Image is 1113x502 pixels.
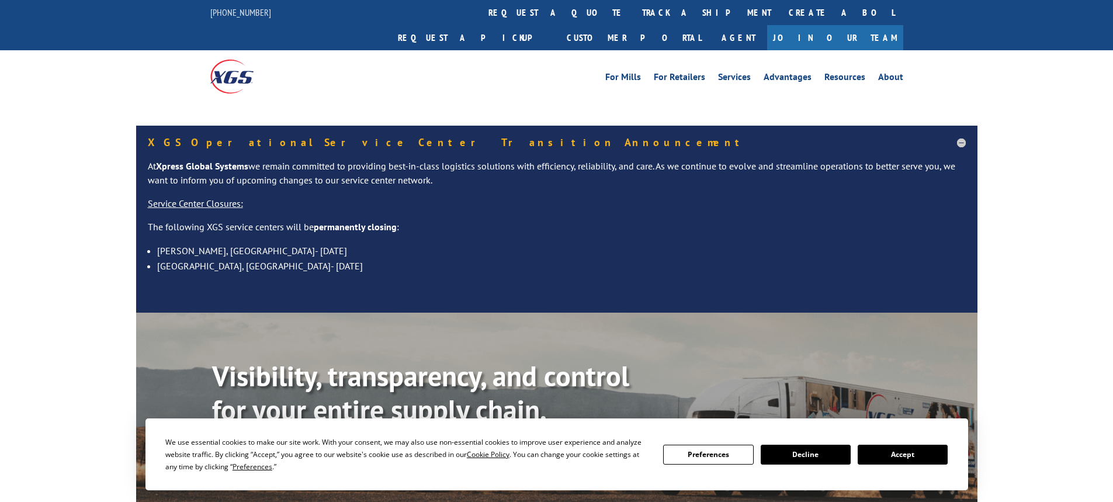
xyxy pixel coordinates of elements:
[663,445,753,465] button: Preferences
[210,6,271,18] a: [PHONE_NUMBER]
[858,445,948,465] button: Accept
[165,436,649,473] div: We use essential cookies to make our site work. With your consent, we may also use non-essential ...
[710,25,767,50] a: Agent
[148,220,966,244] p: The following XGS service centers will be :
[718,72,751,85] a: Services
[389,25,558,50] a: Request a pickup
[148,137,966,148] h5: XGS Operational Service Center Transition Announcement
[605,72,641,85] a: For Mills
[654,72,705,85] a: For Retailers
[148,160,966,197] p: At we remain committed to providing best-in-class logistics solutions with efficiency, reliabilit...
[212,358,629,428] b: Visibility, transparency, and control for your entire supply chain.
[824,72,865,85] a: Resources
[761,445,851,465] button: Decline
[878,72,903,85] a: About
[767,25,903,50] a: Join Our Team
[233,462,272,472] span: Preferences
[764,72,812,85] a: Advantages
[156,160,248,172] strong: Xpress Global Systems
[467,449,509,459] span: Cookie Policy
[157,243,966,258] li: [PERSON_NAME], [GEOGRAPHIC_DATA]- [DATE]
[157,258,966,273] li: [GEOGRAPHIC_DATA], [GEOGRAPHIC_DATA]- [DATE]
[558,25,710,50] a: Customer Portal
[148,198,243,209] u: Service Center Closures:
[145,418,968,490] div: Cookie Consent Prompt
[314,221,397,233] strong: permanently closing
